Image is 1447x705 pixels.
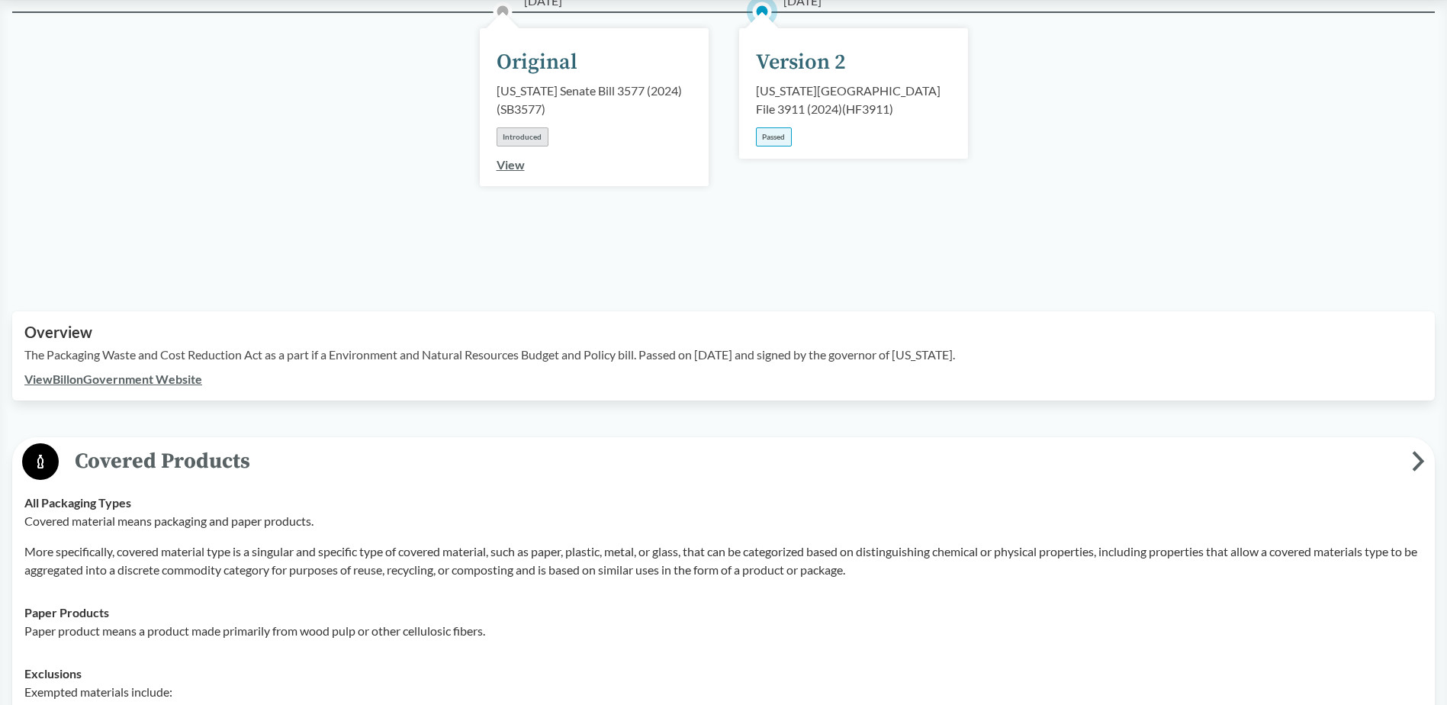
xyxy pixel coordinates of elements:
span: Covered Products [59,444,1412,478]
p: More specifically, covered material type is a singular and specific type of covered material, suc... [24,542,1423,579]
button: Covered Products [18,443,1429,481]
p: Covered material means packaging and paper products. [24,512,1423,530]
div: [US_STATE][GEOGRAPHIC_DATA] File 3911 (2024) ( HF3911 ) [756,82,951,118]
a: ViewBillonGovernment Website [24,372,202,386]
div: Introduced [497,127,548,146]
div: Version 2 [756,47,846,79]
h2: Overview [24,324,1423,341]
strong: Paper Products [24,605,109,620]
p: Paper product means a product made primarily from wood pulp or other cellulosic fibers. [24,622,1423,640]
a: View [497,157,525,172]
div: Passed [756,127,792,146]
p: The Packaging Waste and Cost Reduction Act as a part if a Environment and Natural Resources Budge... [24,346,1423,364]
div: Original [497,47,577,79]
strong: Exclusions [24,666,82,681]
strong: All Packaging Types [24,495,131,510]
p: Exempted materials include: [24,683,1423,701]
div: [US_STATE] Senate Bill 3577 (2024) ( SB3577 ) [497,82,692,118]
